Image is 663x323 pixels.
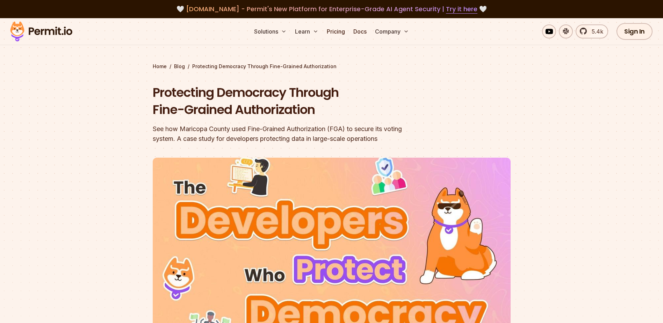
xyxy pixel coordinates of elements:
[372,24,412,38] button: Company
[186,5,477,13] span: [DOMAIN_NAME] - Permit's New Platform for Enterprise-Grade AI Agent Security |
[324,24,348,38] a: Pricing
[153,84,421,119] h1: Protecting Democracy Through Fine-Grained Authorization
[153,124,421,144] div: See how Maricopa County used Fine-Grained Authorization (FGA) to secure its voting system. A case...
[153,63,167,70] a: Home
[617,23,653,40] a: Sign In
[576,24,608,38] a: 5.4k
[446,5,477,14] a: Try it here
[17,4,646,14] div: 🤍 🤍
[174,63,185,70] a: Blog
[153,63,511,70] div: / /
[292,24,321,38] button: Learn
[588,27,603,36] span: 5.4k
[7,20,75,43] img: Permit logo
[351,24,369,38] a: Docs
[251,24,289,38] button: Solutions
